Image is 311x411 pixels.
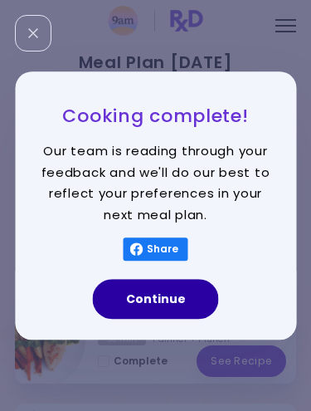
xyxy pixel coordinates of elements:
span: Share [143,243,182,255]
p: Our team is reading through your feedback and we'll do our best to reflect your preferences in yo... [36,140,275,225]
button: Continue [93,279,219,319]
div: Close [15,15,51,51]
button: Share [124,237,188,261]
h3: Cooking complete! [36,92,275,129]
